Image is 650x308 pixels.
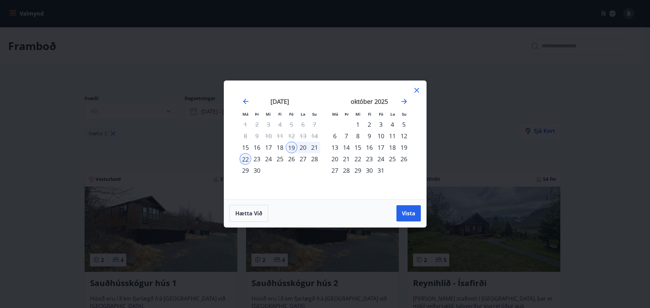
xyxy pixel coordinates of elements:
td: Selected. sunnudagur, 21. september 2025 [309,142,320,153]
td: Choose fimmtudagur, 9. október 2025 as your check-in date. It’s available. [364,130,375,142]
td: Choose fimmtudagur, 2. október 2025 as your check-in date. It’s available. [364,119,375,130]
td: Choose sunnudagur, 26. október 2025 as your check-in date. It’s available. [398,153,410,165]
div: 28 [341,165,352,176]
td: Not available. mánudagur, 1. september 2025 [240,119,251,130]
small: Má [242,112,248,117]
td: Not available. sunnudagur, 14. september 2025 [309,130,320,142]
td: Choose föstudagur, 31. október 2025 as your check-in date. It’s available. [375,165,387,176]
div: 18 [387,142,398,153]
td: Choose föstudagur, 26. september 2025 as your check-in date. It’s available. [286,153,297,165]
div: 26 [398,153,410,165]
div: 20 [297,142,309,153]
div: 21 [341,153,352,165]
td: Choose laugardagur, 11. október 2025 as your check-in date. It’s available. [387,130,398,142]
div: 11 [387,130,398,142]
div: 1 [352,119,364,130]
td: Not available. laugardagur, 13. september 2025 [297,130,309,142]
div: 8 [352,130,364,142]
div: 17 [375,142,387,153]
td: Choose mánudagur, 27. október 2025 as your check-in date. It’s available. [329,165,341,176]
div: 7 [341,130,352,142]
td: Choose þriðjudagur, 21. október 2025 as your check-in date. It’s available. [341,153,352,165]
td: Choose þriðjudagur, 7. október 2025 as your check-in date. It’s available. [341,130,352,142]
td: Choose fimmtudagur, 25. september 2025 as your check-in date. It’s available. [274,153,286,165]
td: Choose föstudagur, 24. október 2025 as your check-in date. It’s available. [375,153,387,165]
div: 29 [352,165,364,176]
td: Choose mánudagur, 6. október 2025 as your check-in date. It’s available. [329,130,341,142]
td: Choose sunnudagur, 5. október 2025 as your check-in date. It’s available. [398,119,410,130]
small: Mi [355,112,361,117]
td: Choose fimmtudagur, 23. október 2025 as your check-in date. It’s available. [364,153,375,165]
div: 12 [398,130,410,142]
div: 3 [375,119,387,130]
td: Choose mánudagur, 20. október 2025 as your check-in date. It’s available. [329,153,341,165]
td: Choose föstudagur, 17. október 2025 as your check-in date. It’s available. [375,142,387,153]
td: Choose þriðjudagur, 16. september 2025 as your check-in date. It’s available. [251,142,263,153]
small: Þr [345,112,349,117]
td: Not available. þriðjudagur, 9. september 2025 [251,130,263,142]
td: Not available. miðvikudagur, 10. september 2025 [263,130,274,142]
small: Fi [278,112,282,117]
td: Not available. sunnudagur, 7. september 2025 [309,119,320,130]
small: Mi [266,112,271,117]
td: Choose miðvikudagur, 15. október 2025 as your check-in date. It’s available. [352,142,364,153]
td: Choose þriðjudagur, 30. september 2025 as your check-in date. It’s available. [251,165,263,176]
td: Choose miðvikudagur, 8. október 2025 as your check-in date. It’s available. [352,130,364,142]
div: 29 [240,165,251,176]
div: 27 [329,165,341,176]
td: Choose föstudagur, 3. október 2025 as your check-in date. It’s available. [375,119,387,130]
div: 24 [263,153,274,165]
td: Choose miðvikudagur, 1. október 2025 as your check-in date. It’s available. [352,119,364,130]
div: 25 [274,153,286,165]
div: 18 [274,142,286,153]
div: 25 [387,153,398,165]
td: Not available. laugardagur, 6. september 2025 [297,119,309,130]
small: Má [332,112,338,117]
div: 9 [364,130,375,142]
td: Not available. fimmtudagur, 4. september 2025 [274,119,286,130]
td: Selected. laugardagur, 20. september 2025 [297,142,309,153]
td: Choose fimmtudagur, 30. október 2025 as your check-in date. It’s available. [364,165,375,176]
button: Vista [396,205,421,221]
td: Selected as start date. föstudagur, 19. september 2025 [286,142,297,153]
div: 20 [329,153,341,165]
div: 30 [364,165,375,176]
div: 2 [364,119,375,130]
td: Choose sunnudagur, 28. september 2025 as your check-in date. It’s available. [309,153,320,165]
div: 6 [329,130,341,142]
td: Not available. mánudagur, 8. september 2025 [240,130,251,142]
td: Choose sunnudagur, 19. október 2025 as your check-in date. It’s available. [398,142,410,153]
td: Choose föstudagur, 10. október 2025 as your check-in date. It’s available. [375,130,387,142]
td: Choose laugardagur, 4. október 2025 as your check-in date. It’s available. [387,119,398,130]
span: Vista [402,210,415,217]
div: 22 [240,153,251,165]
small: Fö [379,112,383,117]
div: 23 [251,153,263,165]
div: 16 [251,142,263,153]
div: 13 [329,142,341,153]
td: Choose laugardagur, 25. október 2025 as your check-in date. It’s available. [387,153,398,165]
td: Choose mánudagur, 13. október 2025 as your check-in date. It’s available. [329,142,341,153]
div: 28 [309,153,320,165]
td: Not available. föstudagur, 12. september 2025 [286,130,297,142]
div: Move backward to switch to the previous month. [242,97,250,105]
div: 27 [297,153,309,165]
small: Su [402,112,407,117]
div: Calendar [232,89,418,191]
button: Hætta við [230,205,268,222]
td: Choose laugardagur, 18. október 2025 as your check-in date. It’s available. [387,142,398,153]
td: Choose þriðjudagur, 14. október 2025 as your check-in date. It’s available. [341,142,352,153]
div: 14 [341,142,352,153]
div: 19 [286,142,297,153]
div: 19 [398,142,410,153]
td: Not available. miðvikudagur, 3. september 2025 [263,119,274,130]
td: Choose miðvikudagur, 17. september 2025 as your check-in date. It’s available. [263,142,274,153]
span: Hætta við [235,210,262,217]
td: Choose miðvikudagur, 24. september 2025 as your check-in date. It’s available. [263,153,274,165]
small: La [301,112,305,117]
small: Su [312,112,317,117]
td: Choose miðvikudagur, 22. október 2025 as your check-in date. It’s available. [352,153,364,165]
td: Not available. þriðjudagur, 2. september 2025 [251,119,263,130]
div: 15 [240,142,251,153]
div: 17 [263,142,274,153]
